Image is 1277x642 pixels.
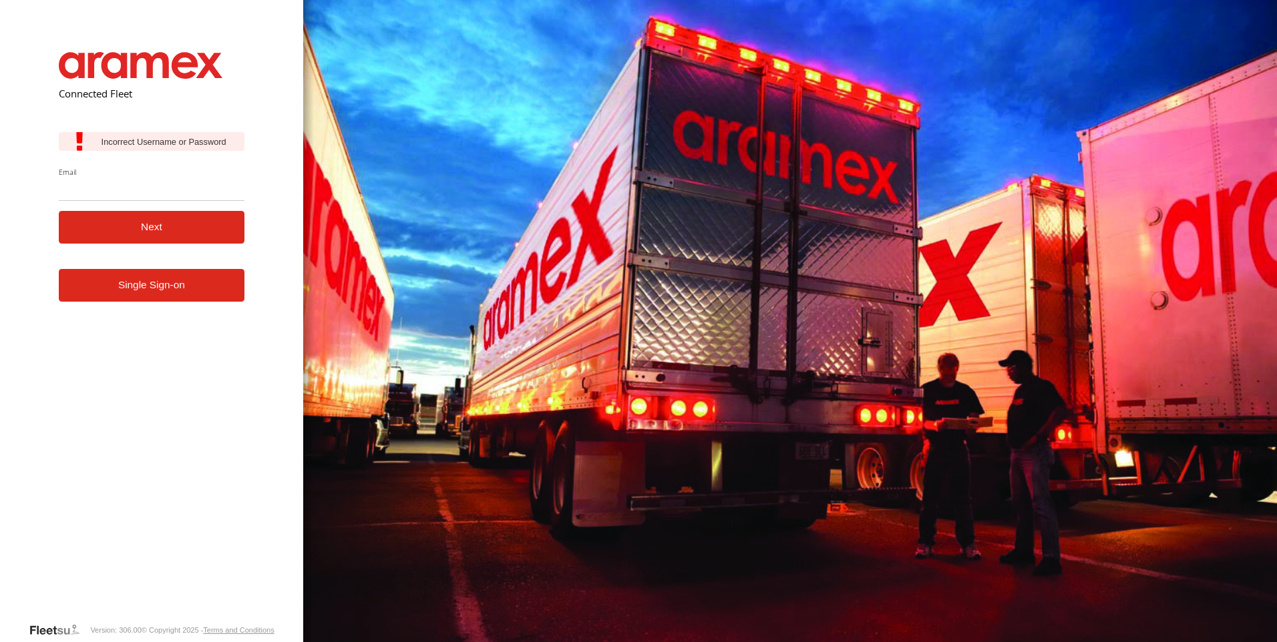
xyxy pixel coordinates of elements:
div: © Copyright 2025 - [142,626,275,634]
h2: Connected Fleet [59,87,245,100]
img: Aramex [59,52,223,79]
a: Visit our Website [29,623,90,637]
a: Single Sign-on [59,269,245,302]
button: Next [59,211,245,244]
div: Version: 306.00 [90,626,141,634]
label: Email [59,167,245,177]
a: Terms and Conditions [203,626,274,634]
